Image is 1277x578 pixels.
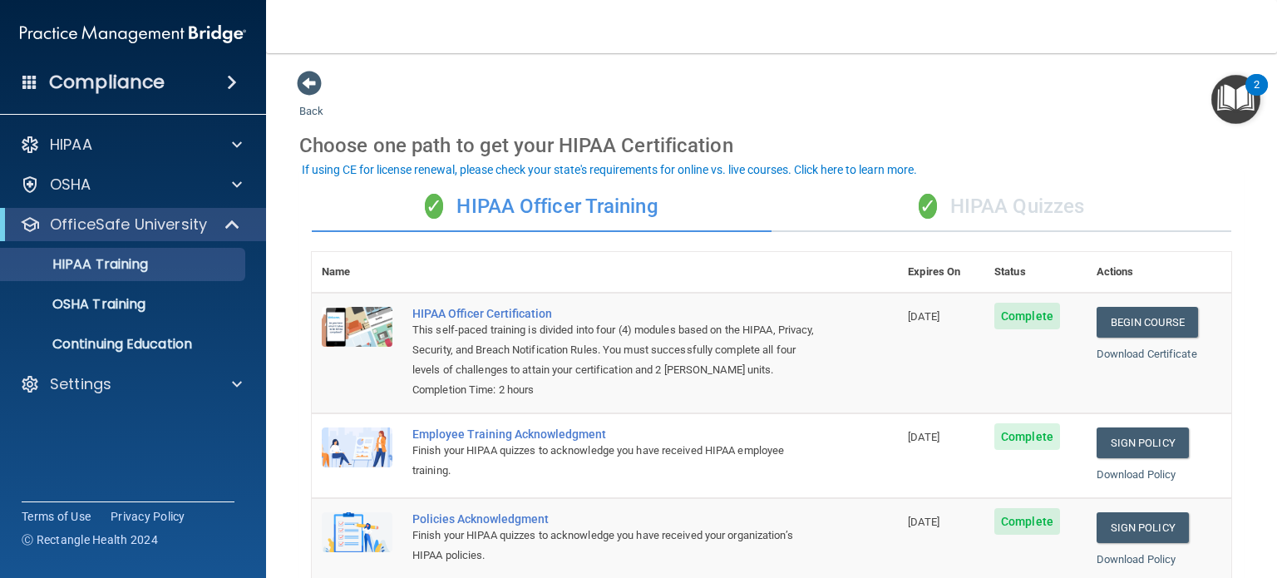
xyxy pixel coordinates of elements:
[425,194,443,219] span: ✓
[908,431,939,443] span: [DATE]
[11,336,238,353] p: Continuing Education
[908,516,939,528] span: [DATE]
[50,175,91,195] p: OSHA
[22,508,91,525] a: Terms of Use
[412,307,815,320] a: HIPAA Officer Certification
[1097,512,1189,543] a: Sign Policy
[412,320,815,380] div: This self-paced training is divided into four (4) modules based on the HIPAA, Privacy, Security, ...
[412,512,815,526] div: Policies Acknowledgment
[299,121,1244,170] div: Choose one path to get your HIPAA Certification
[994,303,1060,329] span: Complete
[919,194,937,219] span: ✓
[111,508,185,525] a: Privacy Policy
[908,310,939,323] span: [DATE]
[1211,75,1260,124] button: Open Resource Center, 2 new notifications
[299,161,920,178] button: If using CE for license renewal, please check your state's requirements for online vs. live cours...
[412,526,815,566] div: Finish your HIPAA quizzes to acknowledge you have received your organization’s HIPAA policies.
[20,135,242,155] a: HIPAA
[20,17,246,51] img: PMB logo
[11,256,148,273] p: HIPAA Training
[898,252,984,293] th: Expires On
[20,175,242,195] a: OSHA
[20,374,242,394] a: Settings
[772,182,1231,232] div: HIPAA Quizzes
[412,380,815,400] div: Completion Time: 2 hours
[22,531,158,548] span: Ⓒ Rectangle Health 2024
[50,215,207,235] p: OfficeSafe University
[1097,348,1197,360] a: Download Certificate
[312,182,772,232] div: HIPAA Officer Training
[302,164,917,175] div: If using CE for license renewal, please check your state's requirements for online vs. live cours...
[412,441,815,481] div: Finish your HIPAA quizzes to acknowledge you have received HIPAA employee training.
[1254,85,1260,106] div: 2
[412,427,815,441] div: Employee Training Acknowledgment
[299,85,323,117] a: Back
[1087,252,1231,293] th: Actions
[11,296,145,313] p: OSHA Training
[1097,307,1198,338] a: Begin Course
[312,252,402,293] th: Name
[20,215,241,235] a: OfficeSafe University
[1097,427,1189,458] a: Sign Policy
[50,374,111,394] p: Settings
[1097,553,1176,566] a: Download Policy
[1097,468,1176,481] a: Download Policy
[994,423,1060,450] span: Complete
[984,252,1087,293] th: Status
[994,508,1060,535] span: Complete
[50,135,92,155] p: HIPAA
[49,71,165,94] h4: Compliance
